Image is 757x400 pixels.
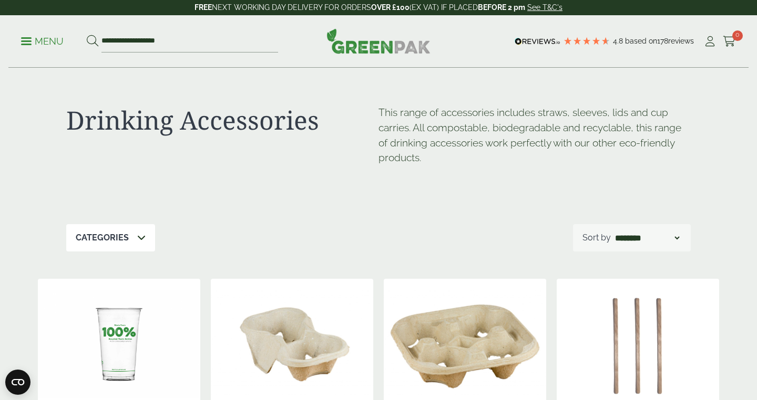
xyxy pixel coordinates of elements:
span: 0 [732,30,743,41]
p: Menu [21,35,64,48]
h1: Drinking Accessories [66,105,378,135]
span: Based on [625,37,657,45]
a: 0 [723,34,736,49]
span: reviews [668,37,694,45]
span: 178 [657,37,668,45]
strong: FREE [195,3,212,12]
select: Shop order [613,231,681,244]
img: GreenPak Supplies [326,28,431,54]
div: 4.78 Stars [563,36,610,46]
button: Open CMP widget [5,370,30,395]
strong: OVER £100 [371,3,410,12]
span: 4.8 [613,37,625,45]
i: My Account [703,36,717,47]
i: Cart [723,36,736,47]
strong: BEFORE 2 pm [478,3,525,12]
p: Sort by [582,231,611,244]
a: Menu [21,35,64,46]
a: See T&C's [527,3,562,12]
p: Categories [76,231,129,244]
img: REVIEWS.io [515,38,560,45]
p: This range of accessories includes straws, sleeves, lids and cup carries. All compostable, biodeg... [378,105,691,165]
